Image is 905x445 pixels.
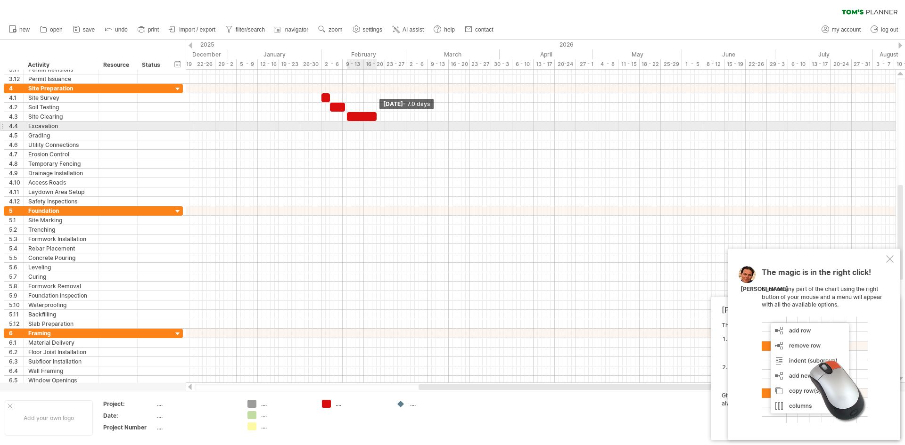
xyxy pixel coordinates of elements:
div: 20-24 [555,59,576,69]
div: 5.3 [9,235,23,243]
span: contact [475,26,494,33]
span: log out [881,26,898,33]
a: contact [462,24,496,36]
div: .... [336,400,387,408]
div: 9 - 13 [428,59,449,69]
div: 4 [9,84,23,93]
div: .... [261,400,313,408]
div: 5.10 [9,300,23,309]
div: 12 - 16 [258,59,279,69]
div: 29 - 3 [767,59,788,69]
div: July 2026 [775,49,873,59]
div: Access Roads [28,178,94,187]
a: log out [868,24,901,36]
div: 22-26 [746,59,767,69]
div: 6.1 [9,338,23,347]
div: 5.9 [9,291,23,300]
span: new [19,26,30,33]
div: Soil Testing [28,103,94,112]
a: import / export [166,24,218,36]
div: 5 - 9 [237,59,258,69]
div: 4.7 [9,150,23,159]
div: February 2026 [321,49,406,59]
span: print [148,26,159,33]
div: Project: [103,400,155,408]
div: 3 - 7 [873,59,894,69]
span: The magic is in the right click! [762,267,871,282]
div: Project Number [103,423,155,431]
div: 4.10 [9,178,23,187]
div: Window Openings [28,376,94,385]
a: print [135,24,162,36]
div: Foundation [28,206,94,215]
div: Drainage Installation [28,169,94,178]
div: Permit Issuance [28,74,94,83]
div: 5.8 [9,282,23,291]
div: 20-24 [831,59,852,69]
div: 4.5 [9,131,23,140]
div: 5.5 [9,253,23,262]
span: navigator [285,26,308,33]
div: Foundation Inspection [28,291,94,300]
div: May 2026 [593,49,682,59]
div: Formwork Installation [28,235,94,243]
a: filter/search [223,24,268,36]
div: 5.4 [9,244,23,253]
div: 30 - 3 [491,59,512,69]
div: 23 - 27 [470,59,491,69]
div: .... [157,412,236,420]
div: 11 - 15 [618,59,640,69]
div: 4.6 [9,140,23,149]
div: [PERSON_NAME] [740,285,788,293]
div: 6 - 10 [788,59,809,69]
a: zoom [316,24,345,36]
span: settings [363,26,382,33]
div: 2 - 6 [406,59,428,69]
div: Excavation [28,121,94,130]
div: Leveling [28,263,94,272]
span: help [444,26,455,33]
div: Site Preparation [28,84,94,93]
div: 18 - 22 [640,59,661,69]
div: Waterproofing [28,300,94,309]
div: 5.7 [9,272,23,281]
div: 9 - 13 [343,59,364,69]
div: 4.8 [9,159,23,168]
div: Grading [28,131,94,140]
div: Wall Framing [28,366,94,375]
div: Activity [28,60,93,70]
div: Subfloor Installation [28,357,94,366]
span: import / export [179,26,215,33]
div: [PERSON_NAME]'s AI-assistant [722,305,884,315]
div: Framing [28,329,94,338]
div: 4 - 8 [597,59,618,69]
div: 4.2 [9,103,23,112]
div: 19 - 23 [279,59,300,69]
div: Slab Preparation [28,319,94,328]
div: June 2026 [682,49,775,59]
a: settings [350,24,385,36]
div: 27 - 31 [852,59,873,69]
div: 15 - 19 [724,59,746,69]
a: open [37,24,66,36]
div: Add your own logo [5,400,93,436]
div: .... [410,400,461,408]
div: Safety Inspections [28,197,94,206]
div: Temporary Fencing [28,159,94,168]
div: January 2026 [228,49,321,59]
div: 16 - 20 [449,59,470,69]
div: Floor Joist Installation [28,348,94,356]
div: 5.1 [9,216,23,225]
a: my account [819,24,864,36]
div: 5.2 [9,225,23,234]
div: 6.2 [9,348,23,356]
div: 2 - 6 [321,59,343,69]
div: 6.4 [9,366,23,375]
div: 3.12 [9,74,23,83]
div: 23 - 27 [385,59,406,69]
span: my account [832,26,861,33]
a: new [7,24,33,36]
div: 22-26 [194,59,215,69]
span: undo [115,26,128,33]
div: Trenching [28,225,94,234]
